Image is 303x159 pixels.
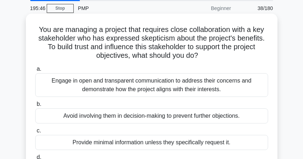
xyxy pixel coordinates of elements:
[74,1,173,15] div: PMP
[47,4,74,13] a: Stop
[35,135,268,150] div: Provide minimal information unless they specifically request it.
[37,66,41,72] span: a.
[37,101,41,107] span: b.
[37,127,41,134] span: c.
[35,73,268,97] div: Engage in open and transparent communication to address their concerns and demonstrate how the pr...
[235,1,277,15] div: 38/180
[35,25,269,60] h5: You are managing a project that requires close collaboration with a key stakeholder who has expre...
[26,1,47,15] div: 195:46
[173,1,235,15] div: Beginner
[35,108,268,123] div: Avoid involving them in decision-making to prevent further objections.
